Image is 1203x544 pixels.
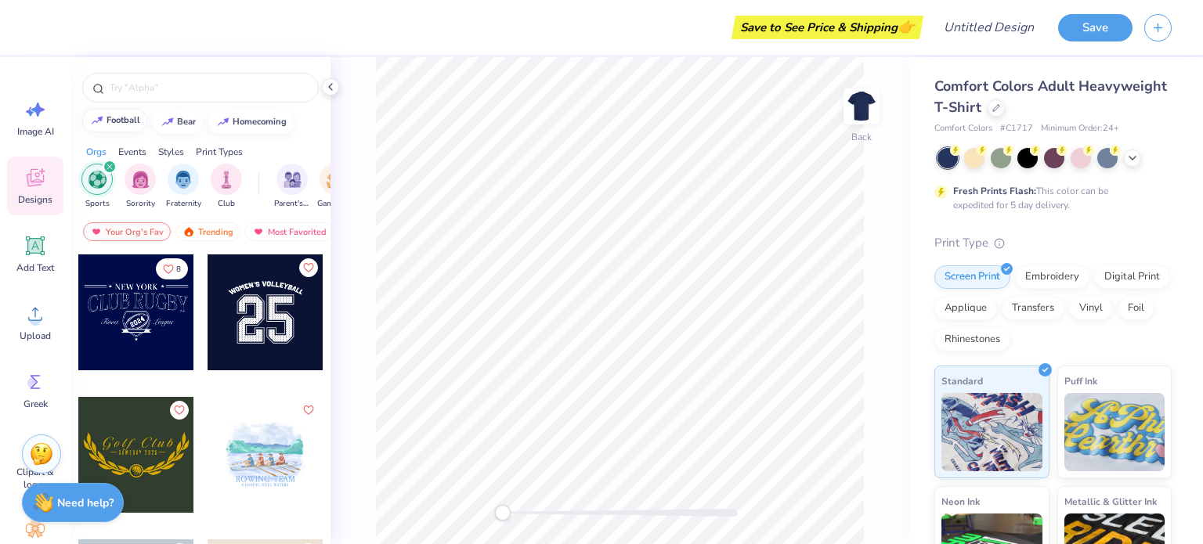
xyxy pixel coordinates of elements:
[898,17,915,36] span: 👉
[182,226,195,237] img: trending.gif
[156,258,188,279] button: Like
[125,164,156,210] button: filter button
[107,116,140,124] div: football
[495,505,511,521] div: Accessibility label
[177,117,196,126] div: bear
[18,193,52,206] span: Designs
[1069,297,1113,320] div: Vinyl
[218,198,235,210] span: Club
[934,297,997,320] div: Applique
[208,110,294,134] button: homecoming
[851,130,872,144] div: Back
[953,184,1146,212] div: This color can be expedited for 5 day delivery.
[166,198,201,210] span: Fraternity
[218,171,235,189] img: Club Image
[126,198,155,210] span: Sorority
[153,110,203,134] button: bear
[166,164,201,210] button: filter button
[953,185,1036,197] strong: Fresh Prints Flash:
[846,91,877,122] img: Back
[1094,265,1170,289] div: Digital Print
[327,171,345,189] img: Game Day Image
[1118,297,1154,320] div: Foil
[931,12,1046,43] input: Untitled Design
[83,222,171,241] div: Your Org's Fav
[274,164,310,210] button: filter button
[17,125,54,138] span: Image AI
[196,145,243,159] div: Print Types
[245,222,334,241] div: Most Favorited
[9,466,61,491] span: Clipart & logos
[175,171,192,189] img: Fraternity Image
[166,164,201,210] div: filter for Fraternity
[1064,393,1165,471] img: Puff Ink
[89,171,107,189] img: Sports Image
[1015,265,1089,289] div: Embroidery
[108,80,309,95] input: Try "Alpha"
[317,164,353,210] div: filter for Game Day
[274,164,310,210] div: filter for Parent's Weekend
[90,226,103,237] img: most_fav.gif
[161,117,174,127] img: trend_line.gif
[91,116,103,125] img: trend_line.gif
[934,77,1167,117] span: Comfort Colors Adult Heavyweight T-Shirt
[118,145,146,159] div: Events
[934,122,992,135] span: Comfort Colors
[211,164,242,210] button: filter button
[934,265,1010,289] div: Screen Print
[1058,14,1133,41] button: Save
[735,16,919,39] div: Save to See Price & Shipping
[23,398,48,410] span: Greek
[284,171,302,189] img: Parent's Weekend Image
[81,164,113,210] button: filter button
[211,164,242,210] div: filter for Club
[132,171,150,189] img: Sorority Image
[158,145,184,159] div: Styles
[82,109,147,132] button: football
[299,401,318,420] button: Like
[86,145,107,159] div: Orgs
[1041,122,1119,135] span: Minimum Order: 24 +
[176,265,181,273] span: 8
[1000,122,1033,135] span: # C1717
[85,198,110,210] span: Sports
[1064,373,1097,389] span: Puff Ink
[57,495,114,510] strong: Need help?
[274,198,310,210] span: Parent's Weekend
[1064,493,1157,510] span: Metallic & Glitter Ink
[233,117,287,126] div: homecoming
[16,261,54,274] span: Add Text
[175,222,240,241] div: Trending
[941,493,980,510] span: Neon Ink
[81,164,113,210] div: filter for Sports
[1002,297,1064,320] div: Transfers
[252,226,265,237] img: most_fav.gif
[170,401,189,420] button: Like
[934,328,1010,351] div: Rhinestones
[941,373,983,389] span: Standard
[941,393,1042,471] img: Standard
[317,164,353,210] button: filter button
[217,117,229,127] img: trend_line.gif
[299,258,318,277] button: Like
[125,164,156,210] div: filter for Sorority
[934,234,1172,252] div: Print Type
[20,330,51,342] span: Upload
[317,198,353,210] span: Game Day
